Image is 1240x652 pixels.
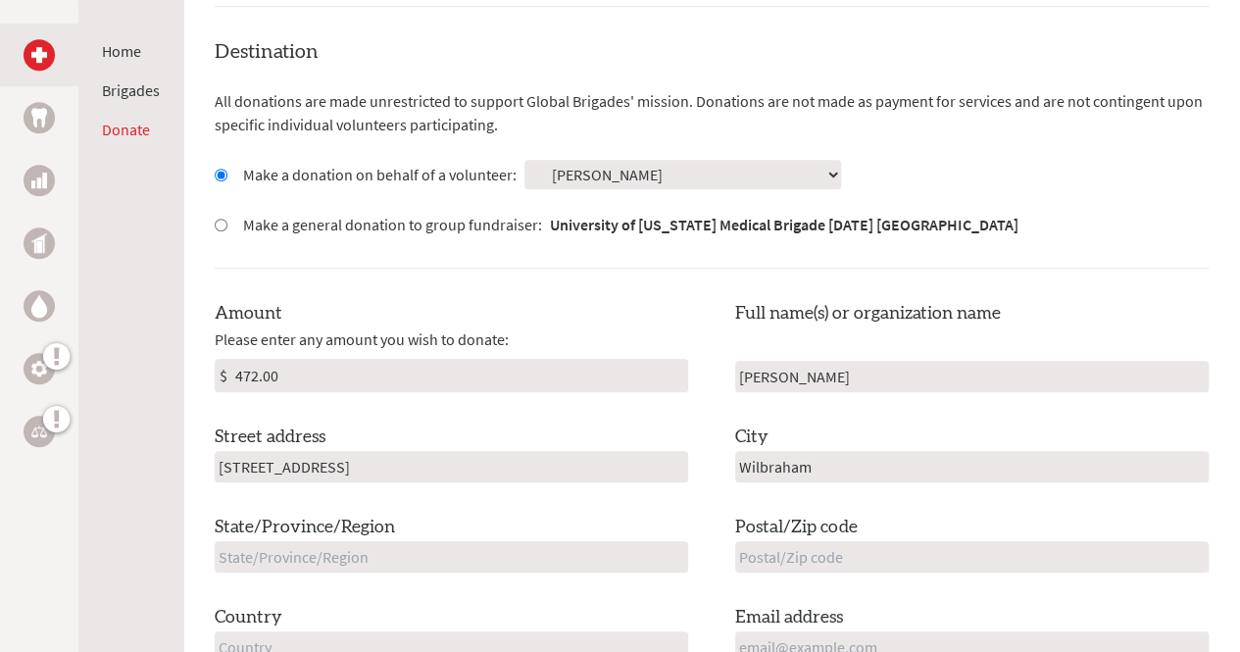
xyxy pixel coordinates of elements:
[31,47,47,63] img: Medical
[735,424,769,451] label: City
[215,89,1209,136] p: All donations are made unrestricted to support Global Brigades' mission. Donations are not made a...
[31,361,47,376] img: Engineering
[215,514,395,541] label: State/Province/Region
[735,514,858,541] label: Postal/Zip code
[102,78,160,102] li: Brigades
[102,41,141,61] a: Home
[24,102,55,133] a: Dental
[31,233,47,253] img: Public Health
[735,300,1001,327] label: Full name(s) or organization name
[243,163,517,186] label: Make a donation on behalf of a volunteer:
[550,215,1018,234] strong: University of [US_STATE] Medical Brigade [DATE] [GEOGRAPHIC_DATA]
[735,541,1209,573] input: Postal/Zip code
[24,165,55,196] a: Business
[735,604,843,631] label: Email address
[735,451,1209,482] input: City
[231,360,687,391] input: Enter Amount
[31,173,47,188] img: Business
[102,120,150,139] a: Donate
[31,294,47,317] img: Water
[31,108,47,126] img: Dental
[24,39,55,71] a: Medical
[102,118,160,141] li: Donate
[215,604,282,631] label: Country
[102,80,160,100] a: Brigades
[215,451,688,482] input: Your address
[24,416,55,447] a: Legal Empowerment
[24,290,55,322] a: Water
[24,227,55,259] a: Public Health
[24,353,55,384] a: Engineering
[216,360,231,391] div: $
[215,424,325,451] label: Street address
[31,426,47,437] img: Legal Empowerment
[243,213,1018,236] label: Make a general donation to group fundraiser:
[215,300,282,327] label: Amount
[102,39,160,63] li: Home
[215,327,509,351] span: Please enter any amount you wish to donate:
[735,361,1209,392] input: Your name
[215,38,1209,66] h4: Destination
[215,541,688,573] input: State/Province/Region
